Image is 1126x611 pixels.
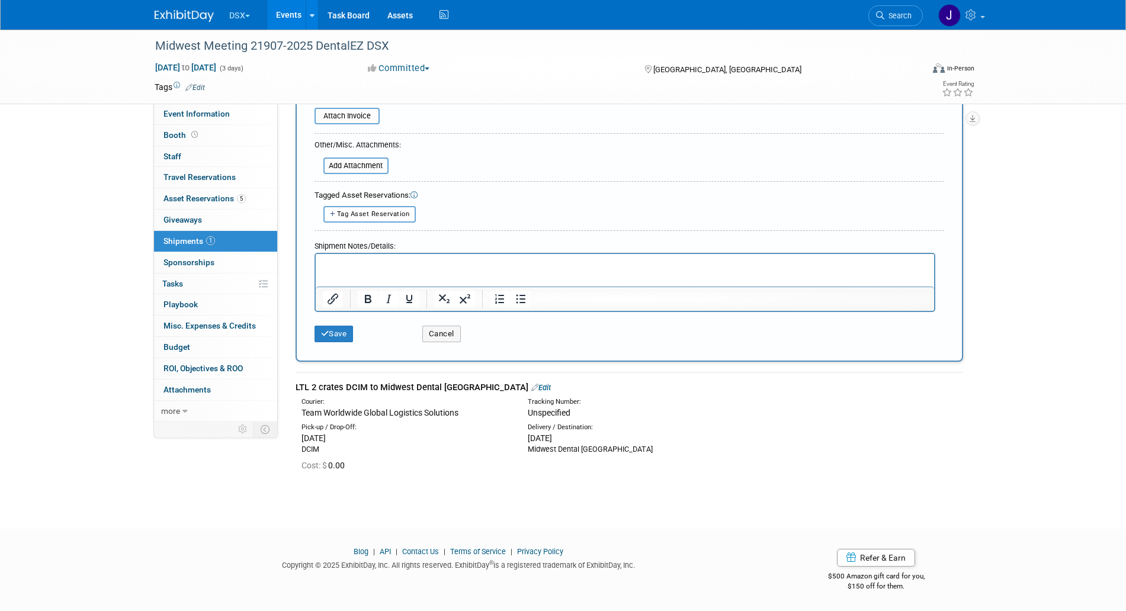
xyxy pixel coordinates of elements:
[154,231,277,252] a: Shipments1
[528,432,736,444] div: [DATE]
[163,342,190,352] span: Budget
[301,461,349,470] span: 0.00
[358,291,378,307] button: Bold
[154,104,277,124] a: Event Information
[253,422,277,437] td: Toggle Event Tabs
[884,11,912,20] span: Search
[154,146,277,167] a: Staff
[163,172,236,182] span: Travel Reservations
[154,358,277,379] a: ROI, Objectives & ROO
[450,547,506,556] a: Terms of Service
[155,10,214,22] img: ExhibitDay
[163,385,211,394] span: Attachments
[154,380,277,400] a: Attachments
[154,210,277,230] a: Giveaways
[163,152,181,161] span: Staff
[378,291,399,307] button: Italic
[315,236,935,253] div: Shipment Notes/Details:
[163,321,256,330] span: Misc. Expenses & Credits
[393,547,400,556] span: |
[947,64,974,73] div: In-Person
[161,406,180,416] span: more
[163,109,230,118] span: Event Information
[233,422,254,437] td: Personalize Event Tab Strip
[938,4,961,27] img: Justin Newborn
[837,549,915,567] a: Refer & Earn
[323,291,343,307] button: Insert/edit link
[323,206,416,222] button: Tag Asset Reservation
[781,581,972,591] div: $150 off for them.
[155,81,205,93] td: Tags
[528,444,736,455] div: Midwest Dental [GEOGRAPHIC_DATA]
[163,364,243,373] span: ROI, Objectives & ROO
[154,316,277,336] a: Misc. Expenses & Credits
[154,125,277,146] a: Booth
[508,547,515,556] span: |
[337,210,410,218] span: Tag Asset Reservation
[868,5,923,26] a: Search
[511,291,531,307] button: Bullet list
[155,62,217,73] span: [DATE] [DATE]
[399,291,419,307] button: Underline
[154,188,277,209] a: Asset Reservations5
[933,63,945,73] img: Format-Inperson.png
[370,547,378,556] span: |
[853,62,975,79] div: Event Format
[528,397,793,407] div: Tracking Number:
[781,564,972,591] div: $500 Amazon gift card for you,
[402,547,439,556] a: Contact Us
[531,383,551,392] a: Edit
[185,83,205,92] a: Edit
[316,254,934,287] iframe: Rich Text Area
[206,236,215,245] span: 1
[354,547,368,556] a: Blog
[528,423,736,432] div: Delivery / Destination:
[162,279,183,288] span: Tasks
[154,337,277,358] a: Budget
[301,432,510,444] div: [DATE]
[490,291,510,307] button: Numbered list
[942,81,974,87] div: Event Rating
[301,407,510,419] div: Team Worldwide Global Logistics Solutions
[301,397,510,407] div: Courier:
[455,291,475,307] button: Superscript
[517,547,563,556] a: Privacy Policy
[154,252,277,273] a: Sponsorships
[653,65,801,74] span: [GEOGRAPHIC_DATA], [GEOGRAPHIC_DATA]
[154,294,277,315] a: Playbook
[315,326,354,342] button: Save
[315,140,401,153] div: Other/Misc. Attachments:
[180,63,191,72] span: to
[315,190,944,201] div: Tagged Asset Reservations:
[154,401,277,422] a: more
[163,194,246,203] span: Asset Reservations
[489,559,493,566] sup: ®
[151,36,905,57] div: Midwest Meeting 21907-2025 DentalEZ DSX
[301,423,510,432] div: Pick-up / Drop-Off:
[380,547,391,556] a: API
[163,130,200,140] span: Booth
[422,326,461,342] button: Cancel
[163,236,215,246] span: Shipments
[296,381,963,394] div: LTL 2 crates DCIM to Midwest Dental [GEOGRAPHIC_DATA]
[237,194,246,203] span: 5
[364,62,434,75] button: Committed
[154,167,277,188] a: Travel Reservations
[528,408,570,417] span: Unspecified
[155,557,764,571] div: Copyright © 2025 ExhibitDay, Inc. All rights reserved. ExhibitDay is a registered trademark of Ex...
[301,444,510,455] div: DCIM
[163,300,198,309] span: Playbook
[189,130,200,139] span: Booth not reserved yet
[154,274,277,294] a: Tasks
[301,461,328,470] span: Cost: $
[441,547,448,556] span: |
[163,215,202,224] span: Giveaways
[163,258,214,267] span: Sponsorships
[219,65,243,72] span: (3 days)
[434,291,454,307] button: Subscript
